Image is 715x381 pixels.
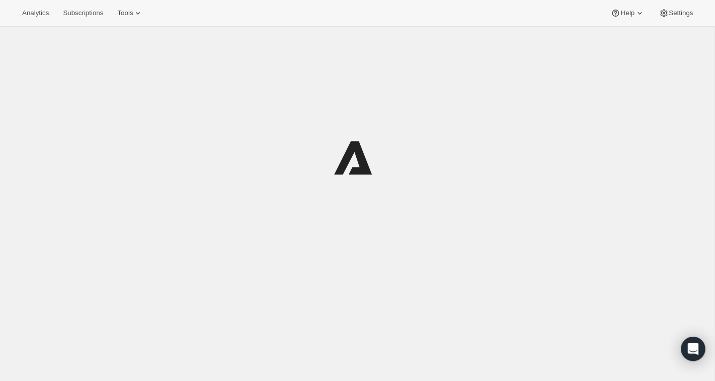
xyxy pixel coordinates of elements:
[111,6,149,20] button: Tools
[681,337,705,361] div: Open Intercom Messenger
[63,9,103,17] span: Subscriptions
[653,6,699,20] button: Settings
[669,9,693,17] span: Settings
[604,6,650,20] button: Help
[117,9,133,17] span: Tools
[620,9,634,17] span: Help
[22,9,49,17] span: Analytics
[57,6,109,20] button: Subscriptions
[16,6,55,20] button: Analytics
